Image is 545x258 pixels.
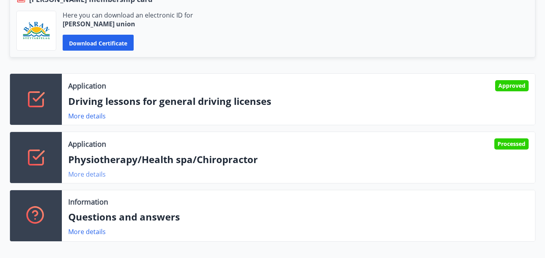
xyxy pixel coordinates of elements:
[68,227,106,236] font: More details
[498,140,525,148] font: Processed
[68,210,180,223] font: Questions and answers
[68,139,106,149] font: Application
[68,81,106,91] font: Application
[68,170,106,179] font: More details
[63,20,135,28] font: [PERSON_NAME] union
[68,197,108,207] font: Information
[23,22,50,40] img: Bz2lGXKH3FXEIQKvoQ8VL0Fr0uCiWgfgA3I6fSs8.png
[63,11,193,20] font: Here you can download an electronic ID for
[63,35,134,51] button: Download certificate
[68,153,258,166] font: Physiotherapy/Health spa/Chiropractor
[69,39,127,47] font: Download certificate
[68,95,271,108] font: Driving lessons for general driving licenses
[498,82,525,89] font: Approved
[68,112,106,120] font: More details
